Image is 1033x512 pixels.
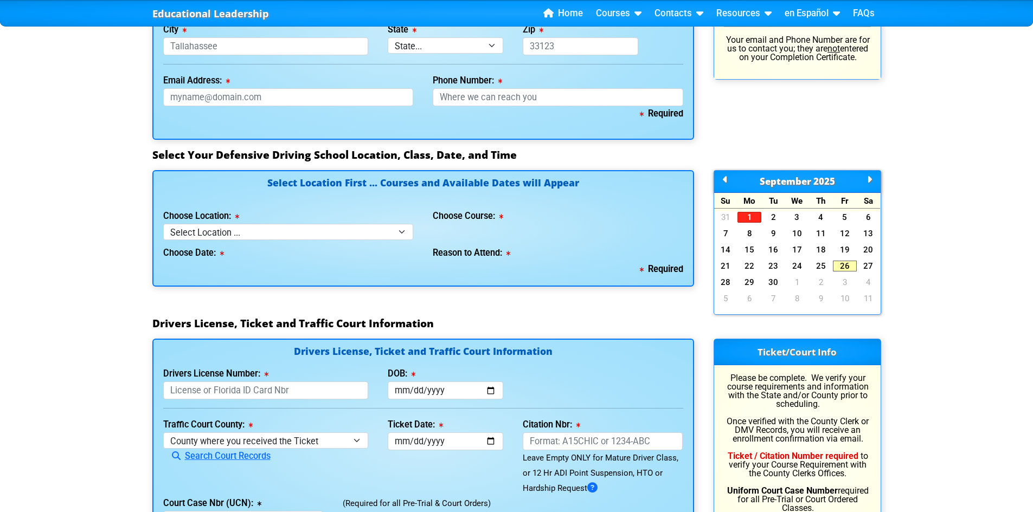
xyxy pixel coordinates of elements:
a: 15 [737,244,761,255]
a: 1 [737,212,761,223]
a: Educational Leadership [152,5,269,23]
input: mm/dd/yyyy [388,432,503,450]
a: 10 [785,228,809,239]
div: Su [714,193,738,209]
a: 14 [714,244,738,255]
h3: Select Your Defensive Driving School Location, Class, Date, and Time [152,148,881,161]
div: Tu [761,193,785,209]
a: 29 [737,277,761,288]
input: License or Florida ID Card Nbr [163,381,369,399]
b: Required [640,264,683,274]
label: Phone Number: [433,76,502,85]
label: Drivers License Number: [163,370,268,378]
a: 11 [809,228,833,239]
a: 19 [833,244,857,255]
label: Citation Nbr: [523,420,580,429]
label: Traffic Court County: [163,420,253,429]
a: 5 [833,212,857,223]
div: We [785,193,809,209]
a: 31 [714,212,738,223]
label: DOB: [388,370,415,378]
a: en Español [780,5,844,22]
h4: Select Location First ... Courses and Available Dates will Appear [163,178,683,200]
a: 2 [809,277,833,288]
a: Home [539,5,587,22]
a: Search Court Records [163,451,271,461]
div: Leave Empty ONLY for Mature Driver Class, or 12 Hr ADI Point Suspension, HTO or Hardship Request [523,450,683,496]
b: Required [640,108,683,119]
a: 3 [833,277,857,288]
a: 3 [785,212,809,223]
input: mm/dd/yyyy [388,381,503,399]
a: 16 [761,244,785,255]
label: Reason to Attend: [433,249,510,257]
input: 33123 [523,37,638,55]
a: 24 [785,261,809,271]
label: Choose Location: [163,212,239,221]
a: 10 [833,293,857,304]
label: City [163,25,187,34]
a: 9 [809,293,833,304]
a: 6 [857,212,881,223]
a: 21 [714,261,738,271]
a: 4 [809,212,833,223]
a: 22 [737,261,761,271]
a: 20 [857,244,881,255]
input: Tallahassee [163,37,369,55]
h3: Ticket/Court Info [714,339,881,365]
a: Courses [592,5,646,22]
a: 7 [761,293,785,304]
a: 8 [737,228,761,239]
a: 11 [857,293,881,304]
a: 8 [785,293,809,304]
a: 26 [833,261,857,271]
a: 4 [857,277,881,288]
b: Uniform Court Case Number [727,485,838,496]
a: 18 [809,244,833,255]
a: 13 [857,228,881,239]
a: 2 [761,212,785,223]
p: Your email and Phone Number are for us to contact you; they are entered on your Completion Certif... [724,36,871,62]
label: Ticket Date: [388,420,443,429]
b: Ticket / Citation Number required [728,451,858,461]
a: Resources [712,5,776,22]
label: Choose Course: [433,212,503,221]
label: Email Address: [163,76,230,85]
a: 5 [714,293,738,304]
input: Where we can reach you [433,88,683,106]
input: Format: A15CHIC or 1234-ABC [523,432,683,450]
a: 30 [761,277,785,288]
div: Th [809,193,833,209]
a: 7 [714,228,738,239]
a: 27 [857,261,881,271]
a: 28 [714,277,738,288]
a: Contacts [650,5,708,22]
a: 23 [761,261,785,271]
a: 1 [785,277,809,288]
label: State [388,25,416,34]
a: FAQs [849,5,879,22]
a: 12 [833,228,857,239]
label: Court Case Nbr (UCN): [163,499,261,508]
u: not [827,43,840,54]
h4: Drivers License, Ticket and Traffic Court Information [163,347,683,358]
a: 17 [785,244,809,255]
span: September [760,175,811,187]
label: Zip [523,25,543,34]
input: myname@domain.com [163,88,414,106]
div: Sa [857,193,881,209]
a: 9 [761,228,785,239]
label: Choose Date: [163,249,224,257]
span: 2025 [813,175,835,187]
div: Fr [833,193,857,209]
h3: Drivers License, Ticket and Traffic Court Information [152,317,881,330]
div: Mo [737,193,761,209]
a: 25 [809,261,833,271]
a: 6 [737,293,761,304]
